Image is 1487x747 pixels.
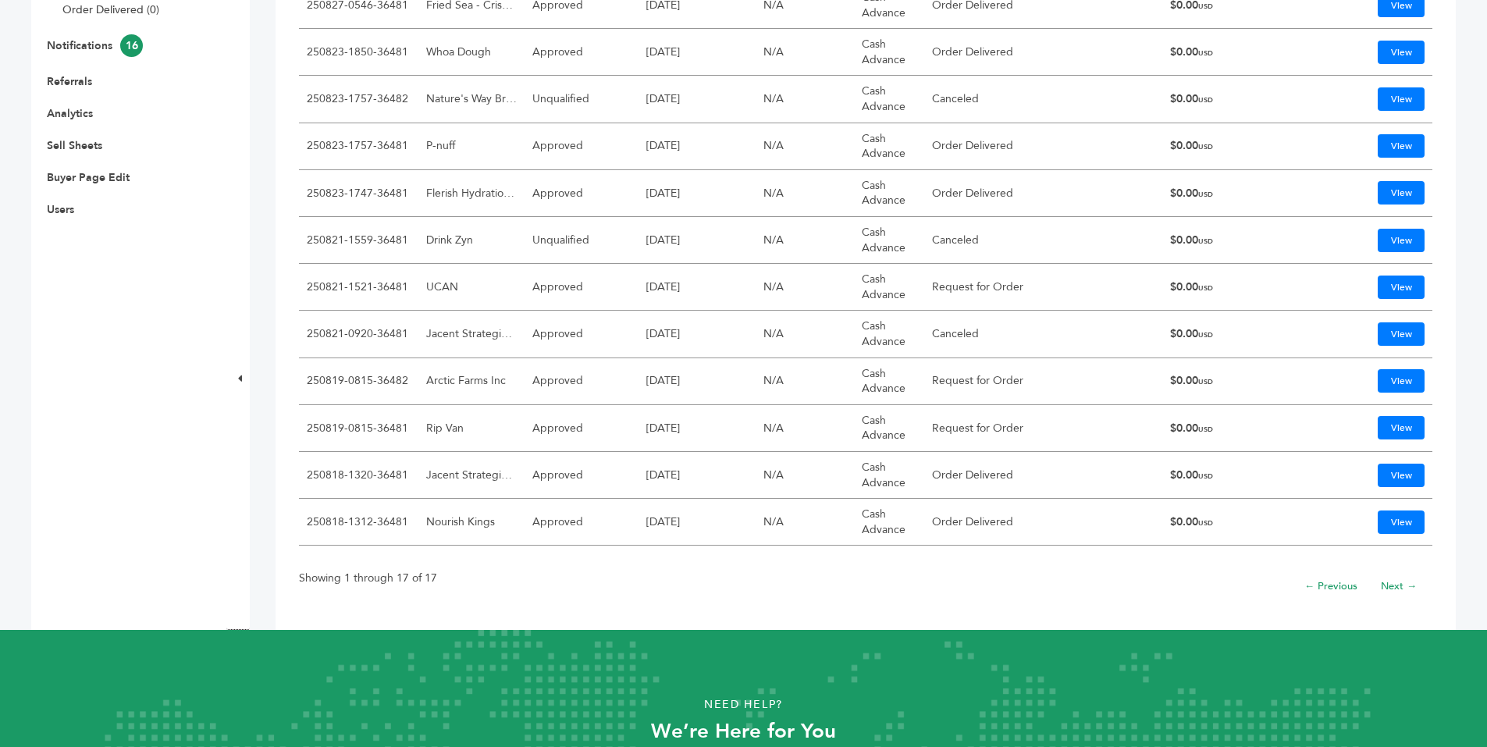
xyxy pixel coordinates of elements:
td: Cash Advance [854,170,924,217]
td: $0.00 [1162,405,1293,452]
td: N/A [756,311,854,357]
td: N/A [756,499,854,546]
a: View [1378,322,1425,346]
a: Analytics [47,106,93,121]
td: UCAN [418,264,525,311]
span: USD [1198,425,1213,434]
td: [DATE] [639,170,756,217]
a: 250821-1559-36481 [307,233,408,247]
td: Canceled [924,311,1162,357]
a: View [1378,181,1425,205]
td: Approved [525,405,639,452]
a: Sell Sheets [47,138,102,153]
a: 250818-1312-36481 [307,514,408,529]
td: N/A [756,123,854,170]
a: 250823-1850-36481 [307,44,408,59]
td: Request for Order [924,264,1162,311]
td: $0.00 [1162,499,1293,546]
td: [DATE] [639,123,756,170]
td: Cash Advance [854,217,924,264]
td: Nourish Kings [418,499,525,546]
td: Approved [525,29,639,76]
span: USD [1198,48,1213,58]
td: Nature's Way Brands LLC [418,76,525,123]
td: [DATE] [639,311,756,357]
span: USD [1198,142,1213,151]
td: Whoa Dough [418,29,525,76]
p: Showing 1 through 17 of 17 [299,569,437,588]
a: 250821-1521-36481 [307,279,408,294]
td: Cash Advance [854,405,924,452]
a: 250819-0815-36482 [307,373,408,388]
td: Approved [525,499,639,546]
td: [DATE] [639,405,756,452]
td: Flerish Hydration, Inc. [418,170,525,217]
td: $0.00 [1162,170,1293,217]
td: N/A [756,405,854,452]
td: Order Delivered [924,452,1162,499]
td: N/A [756,29,854,76]
a: Referrals [47,74,92,89]
td: Arctic Farms Inc [418,358,525,405]
td: N/A [756,217,854,264]
td: Request for Order [924,405,1162,452]
a: Users [47,202,74,217]
td: Request for Order [924,358,1162,405]
td: Cash Advance [854,123,924,170]
td: $0.00 [1162,311,1293,357]
td: $0.00 [1162,452,1293,499]
a: View [1378,416,1425,439]
td: Order Delivered [924,123,1162,170]
td: N/A [756,358,854,405]
span: USD [1198,330,1213,340]
td: $0.00 [1162,123,1293,170]
td: $0.00 [1162,76,1293,123]
td: Cash Advance [854,358,924,405]
a: ← Previous [1304,579,1357,593]
td: Cash Advance [854,29,924,76]
a: Next → [1381,579,1417,593]
td: N/A [756,76,854,123]
a: View [1378,41,1425,64]
td: Approved [525,123,639,170]
td: Order Delivered [924,29,1162,76]
span: USD [1198,283,1213,293]
p: Need Help? [74,693,1413,717]
td: Order Delivered [924,499,1162,546]
span: USD [1198,471,1213,481]
td: Approved [525,311,639,357]
td: Drink Zyn [418,217,525,264]
td: Approved [525,264,639,311]
td: $0.00 [1162,264,1293,311]
td: Cash Advance [854,452,924,499]
span: USD [1198,377,1213,386]
td: [DATE] [639,499,756,546]
td: Approved [525,358,639,405]
td: [DATE] [639,358,756,405]
td: $0.00 [1162,217,1293,264]
td: Canceled [924,76,1162,123]
a: View [1378,87,1425,111]
td: Approved [525,452,639,499]
td: N/A [756,170,854,217]
td: Cash Advance [854,76,924,123]
td: $0.00 [1162,29,1293,76]
span: USD [1198,518,1213,528]
td: Cash Advance [854,264,924,311]
td: [DATE] [639,264,756,311]
td: Jacent Strategic Manufacturing, LLC [418,452,525,499]
span: USD [1198,237,1213,246]
span: USD [1198,95,1213,105]
td: [DATE] [639,29,756,76]
td: [DATE] [639,452,756,499]
a: 250818-1320-36481 [307,468,408,482]
a: View [1378,369,1425,393]
td: Unqualified [525,76,639,123]
td: Jacent Strategic Manufacturing, LLC [418,311,525,357]
a: 250819-0815-36481 [307,421,408,436]
a: View [1378,276,1425,299]
td: [DATE] [639,217,756,264]
td: Unqualified [525,217,639,264]
a: 250823-1747-36481 [307,186,408,201]
a: Notifications16 [47,38,143,53]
